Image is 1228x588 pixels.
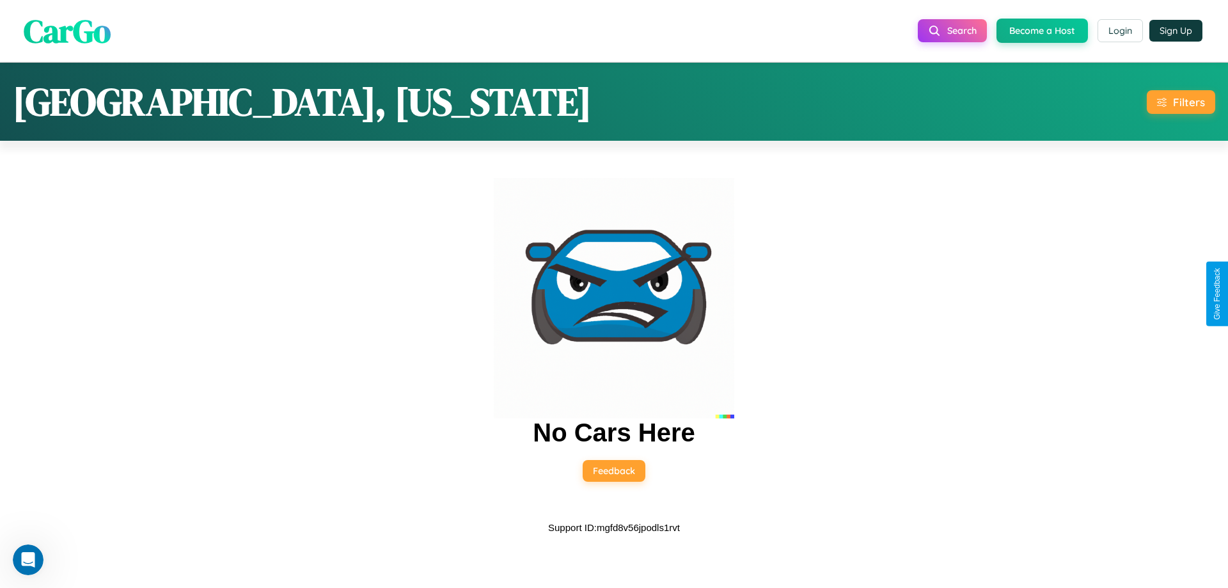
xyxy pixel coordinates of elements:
div: Give Feedback [1213,268,1222,320]
button: Feedback [583,460,645,482]
img: car [494,178,734,418]
button: Become a Host [996,19,1088,43]
span: Search [947,25,977,36]
h1: [GEOGRAPHIC_DATA], [US_STATE] [13,75,592,128]
h2: No Cars Here [533,418,695,447]
button: Login [1098,19,1143,42]
button: Sign Up [1149,20,1202,42]
span: CarGo [24,8,111,52]
iframe: Intercom live chat [13,544,43,575]
button: Search [918,19,987,42]
button: Filters [1147,90,1215,114]
div: Filters [1173,95,1205,109]
p: Support ID: mgfd8v56jpodls1rvt [548,519,680,536]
